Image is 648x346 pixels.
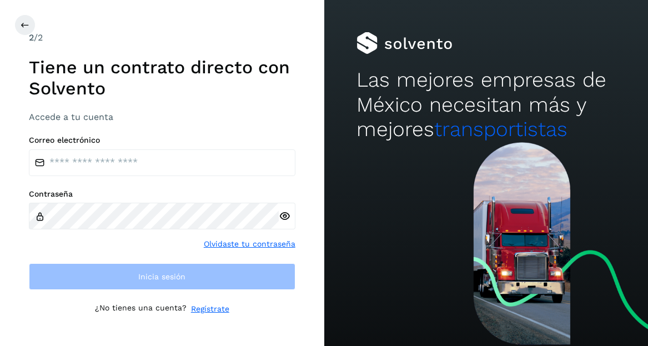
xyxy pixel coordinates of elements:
a: Regístrate [191,303,229,315]
label: Correo electrónico [29,136,295,145]
h2: Las mejores empresas de México necesitan más y mejores [356,68,616,142]
h1: Tiene un contrato directo con Solvento [29,57,295,99]
span: transportistas [434,117,567,141]
button: Inicia sesión [29,263,295,290]
span: 2 [29,32,34,43]
label: Contraseña [29,189,295,199]
div: /2 [29,31,295,44]
h3: Accede a tu cuenta [29,112,295,122]
p: ¿No tienes una cuenta? [95,303,187,315]
span: Inicia sesión [138,273,185,280]
a: Olvidaste tu contraseña [204,238,295,250]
